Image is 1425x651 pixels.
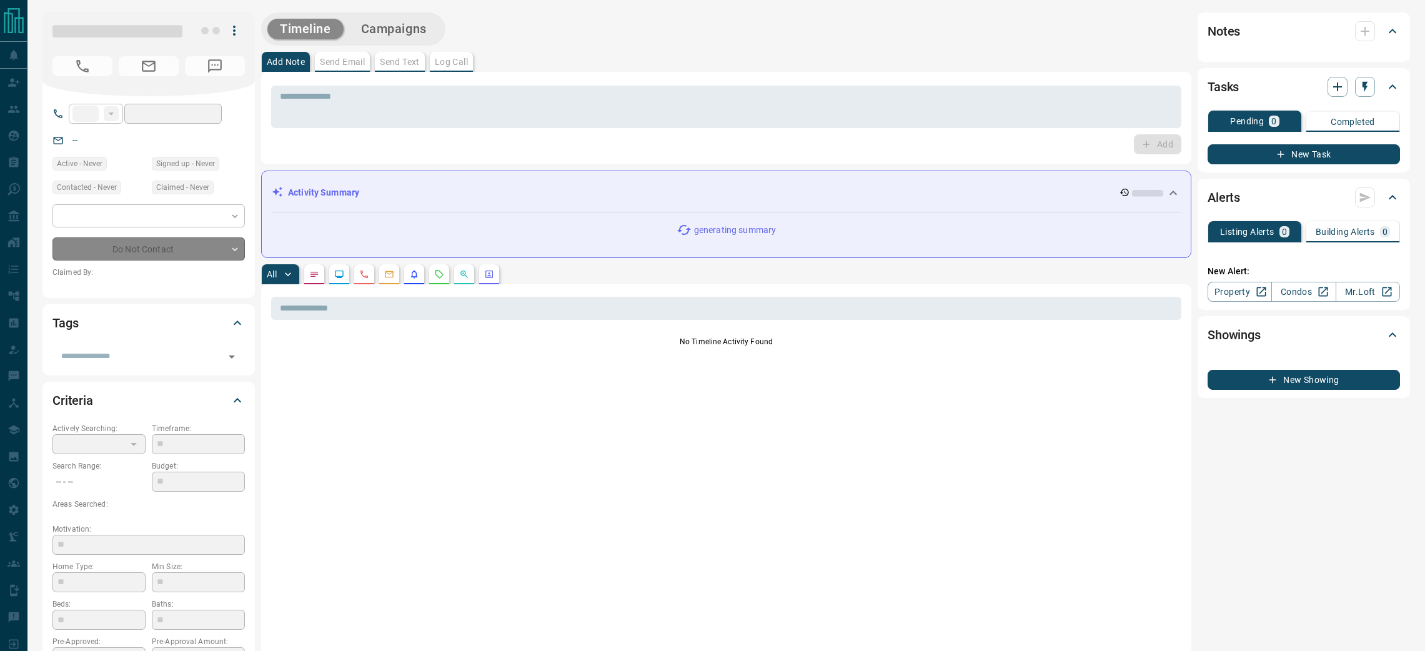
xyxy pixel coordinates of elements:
svg: Requests [434,269,444,279]
p: 0 [1383,227,1388,236]
p: Min Size: [152,561,245,572]
p: All [267,270,277,279]
span: No Email [119,56,179,76]
div: Tasks [1208,72,1400,102]
p: Building Alerts [1316,227,1375,236]
button: New Task [1208,144,1400,164]
div: Activity Summary [272,181,1181,204]
p: Pre-Approval Amount: [152,636,245,647]
a: Mr.Loft [1336,282,1400,302]
p: Motivation: [52,524,245,535]
p: Pre-Approved: [52,636,146,647]
button: Open [223,348,241,365]
span: Contacted - Never [57,181,117,194]
p: Activity Summary [288,186,359,199]
p: Add Note [267,57,305,66]
svg: Listing Alerts [409,269,419,279]
p: 0 [1282,227,1287,236]
p: No Timeline Activity Found [271,336,1181,347]
p: Areas Searched: [52,499,245,510]
span: Claimed - Never [156,181,209,194]
p: Home Type: [52,561,146,572]
svg: Notes [309,269,319,279]
p: 0 [1271,117,1276,126]
h2: Showings [1208,325,1261,345]
span: No Number [52,56,112,76]
svg: Lead Browsing Activity [334,269,344,279]
span: Signed up - Never [156,157,215,170]
a: Property [1208,282,1272,302]
button: Timeline [267,19,344,39]
p: Search Range: [52,460,146,472]
div: Criteria [52,385,245,415]
button: New Showing [1208,370,1400,390]
p: Claimed By: [52,267,245,278]
p: Pending [1230,117,1264,126]
span: Active - Never [57,157,102,170]
svg: Emails [384,269,394,279]
h2: Criteria [52,390,93,410]
div: Do Not Contact [52,237,245,261]
p: Completed [1331,117,1375,126]
h2: Tasks [1208,77,1239,97]
svg: Opportunities [459,269,469,279]
p: Beds: [52,599,146,610]
svg: Agent Actions [484,269,494,279]
span: No Number [185,56,245,76]
p: Actively Searching: [52,423,146,434]
p: New Alert: [1208,265,1400,278]
p: Listing Alerts [1220,227,1274,236]
div: Showings [1208,320,1400,350]
h2: Tags [52,313,78,333]
div: Notes [1208,16,1400,46]
h2: Alerts [1208,187,1240,207]
div: Alerts [1208,182,1400,212]
div: Tags [52,308,245,338]
p: Baths: [152,599,245,610]
p: Timeframe: [152,423,245,434]
p: -- - -- [52,472,146,492]
p: Budget: [152,460,245,472]
a: -- [72,135,77,145]
a: Condos [1271,282,1336,302]
svg: Calls [359,269,369,279]
button: Campaigns [349,19,439,39]
p: generating summary [694,224,776,237]
h2: Notes [1208,21,1240,41]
